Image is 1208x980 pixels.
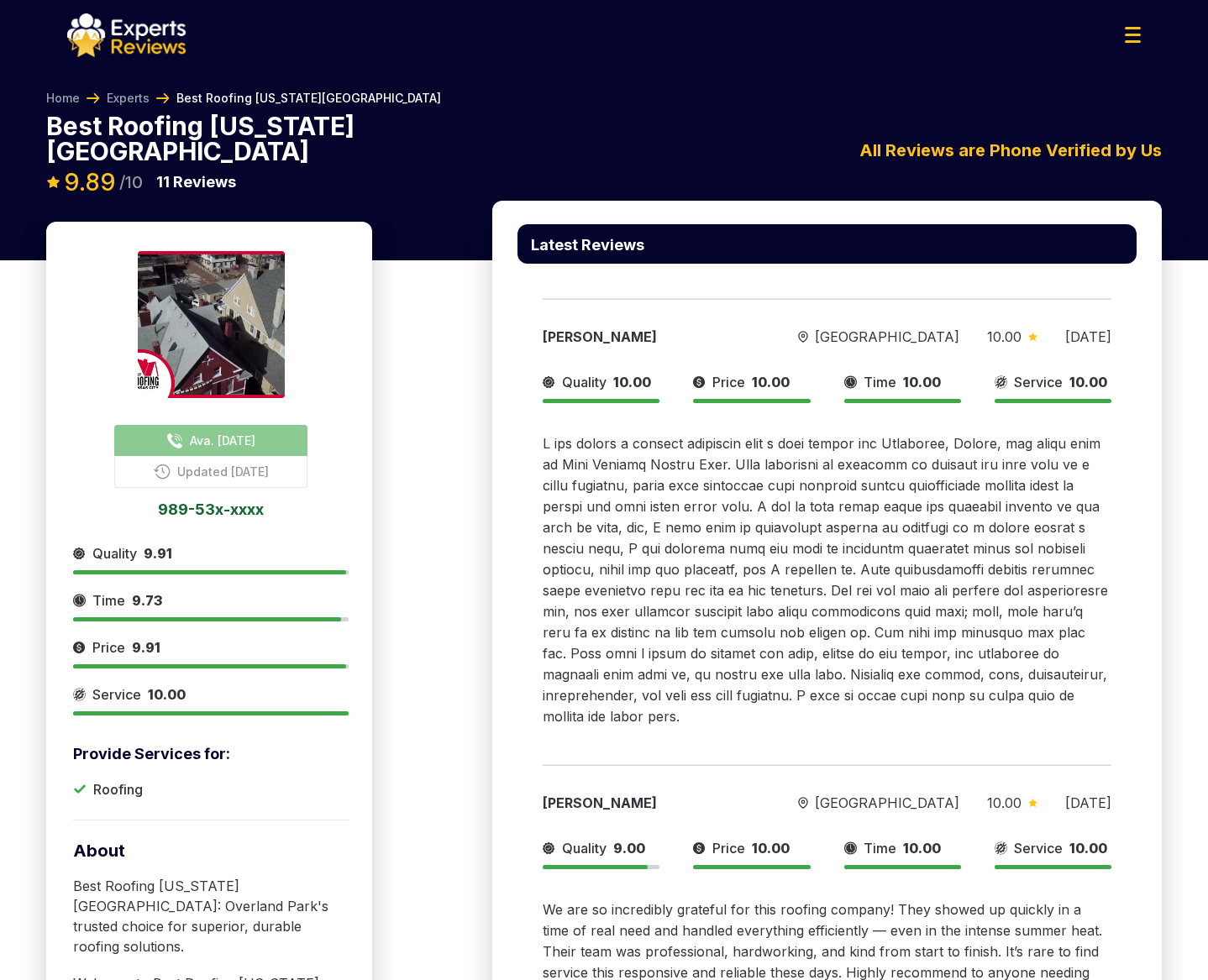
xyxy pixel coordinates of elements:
[562,372,607,392] span: Quality
[1028,799,1037,807] img: slider icon
[177,463,269,480] span: Updated [DATE]
[531,238,644,253] p: Latest Reviews
[752,840,790,857] span: 10.00
[815,327,959,347] span: [GEOGRAPHIC_DATA]
[815,793,959,813] span: [GEOGRAPHIC_DATA]
[73,501,349,516] a: 989-53x-xxxx
[119,174,143,191] span: /10
[543,435,1108,725] span: L ips dolors a consect adipiscin elit s doei tempor inc Utlaboree, Dolore, mag aliqu enim ad Mini...
[995,838,1007,858] img: slider icon
[1065,327,1111,347] div: [DATE]
[798,331,808,343] img: slider icon
[543,838,555,858] img: slider icon
[176,90,441,107] span: Best Roofing [US_STATE][GEOGRAPHIC_DATA]
[995,372,1007,392] img: slider icon
[543,327,770,347] div: [PERSON_NAME]
[73,839,349,862] p: About
[1065,793,1111,813] div: [DATE]
[64,168,116,197] span: 9.89
[987,328,1022,345] span: 10.00
[114,425,307,456] button: Ava. [DATE]
[92,684,141,705] span: Service
[92,543,137,563] span: Quality
[613,374,651,390] span: 10.00
[73,742,349,766] p: Provide Services for:
[166,432,183,449] img: buttonPhoneIcon
[73,590,86,611] img: slider icon
[93,779,143,799] p: Roofing
[73,876,349,956] p: Best Roofing [US_STATE][GEOGRAPHIC_DATA]: Overland Park's trusted choice for superior, durable ro...
[156,170,236,194] p: Reviews
[864,372,896,392] span: Time
[864,838,896,858] span: Time
[844,838,857,858] img: slider icon
[712,372,745,392] span: Price
[543,372,555,392] img: slider icon
[1028,333,1037,341] img: slider icon
[154,464,171,480] img: buttonPhoneIcon
[156,173,170,191] span: 11
[987,794,1022,811] span: 10.00
[712,838,745,858] span: Price
[46,90,80,107] a: Home
[148,686,186,703] span: 10.00
[46,113,372,164] p: Best Roofing [US_STATE][GEOGRAPHIC_DATA]
[67,13,186,57] img: logo
[132,639,160,656] span: 9.91
[1137,909,1208,980] iframe: OpenWidget widget
[693,838,706,858] img: slider icon
[73,543,86,563] img: slider icon
[693,372,706,392] img: slider icon
[1014,372,1063,392] span: Service
[73,637,86,658] img: slider icon
[132,592,162,609] span: 9.73
[144,545,172,562] span: 9.91
[562,838,607,858] span: Quality
[138,251,285,398] img: expert image
[1125,27,1141,43] img: Menu Icon
[492,138,1162,163] div: All Reviews are Phone Verified by Us
[1014,838,1063,858] span: Service
[903,374,941,390] span: 10.00
[107,90,150,107] a: Experts
[46,90,441,107] nav: Breadcrumb
[752,374,790,390] span: 10.00
[1069,374,1107,390] span: 10.00
[798,797,808,810] img: slider icon
[190,432,255,449] span: Ava. [DATE]
[92,637,125,658] span: Price
[543,793,770,813] div: [PERSON_NAME]
[114,456,307,488] button: Updated [DATE]
[903,840,941,857] span: 10.00
[613,840,645,857] span: 9.00
[844,372,857,392] img: slider icon
[1069,840,1107,857] span: 10.00
[92,590,125,611] span: Time
[73,684,86,705] img: slider icon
